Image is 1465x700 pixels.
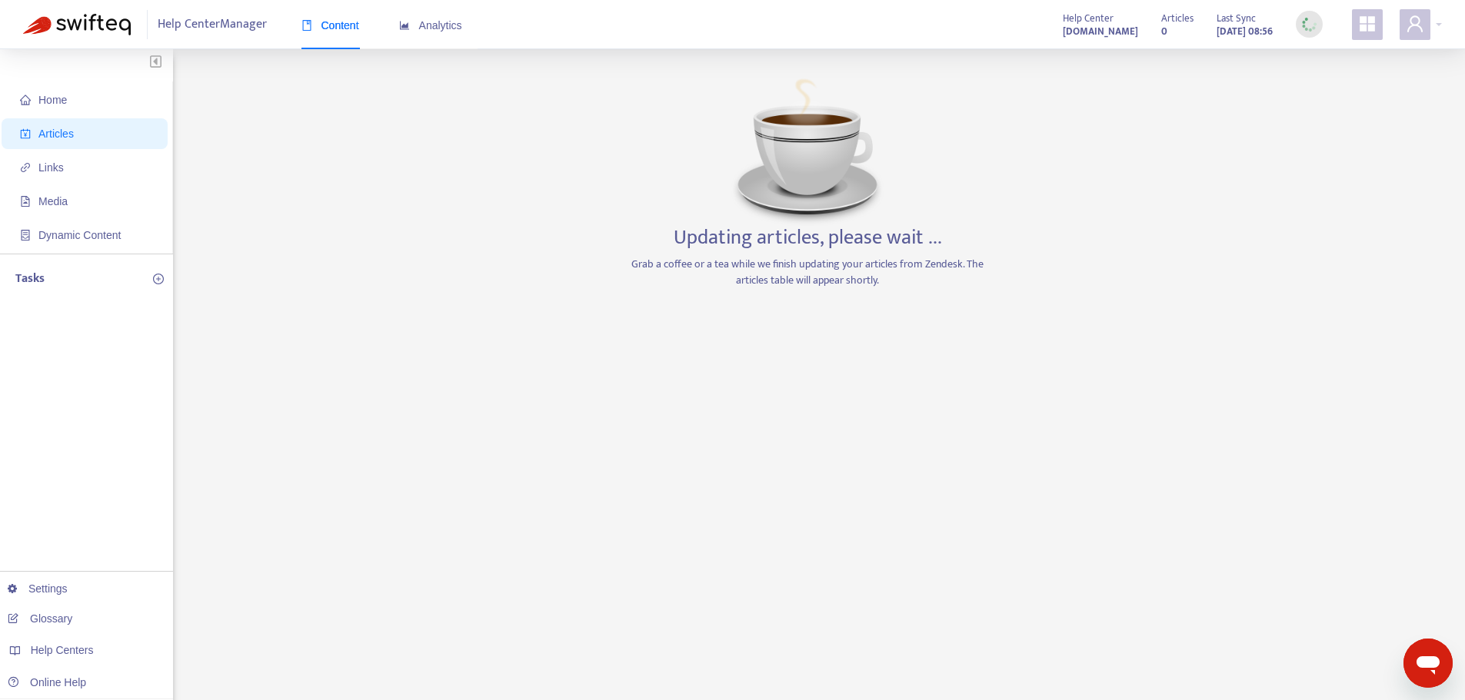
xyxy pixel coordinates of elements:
strong: [DATE] 08:56 [1217,23,1273,40]
span: Articles [1161,10,1194,27]
span: area-chart [399,20,410,31]
span: appstore [1358,15,1377,33]
span: Help Center [1063,10,1114,27]
span: Analytics [399,19,462,32]
strong: [DOMAIN_NAME] [1063,23,1138,40]
span: Help Center Manager [158,10,267,39]
span: user [1406,15,1424,33]
a: [DOMAIN_NAME] [1063,22,1138,40]
span: Last Sync [1217,10,1256,27]
img: Swifteq [23,14,131,35]
img: sync_loading.0b5143dde30e3a21642e.gif [1300,15,1319,34]
strong: 0 [1161,23,1167,40]
span: Content [301,19,359,32]
iframe: Button to launch messaging window [1403,639,1453,688]
span: book [301,20,312,31]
